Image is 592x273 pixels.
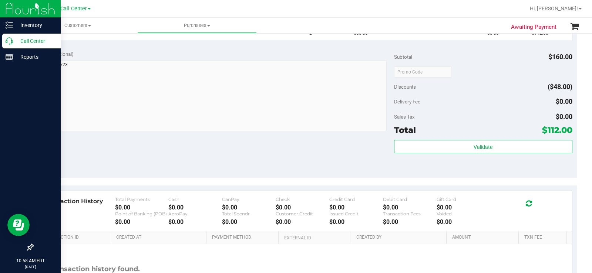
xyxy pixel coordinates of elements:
[222,218,276,225] div: $0.00
[437,211,490,216] div: Voided
[3,257,57,264] p: 10:58 AM EDT
[222,197,276,202] div: CanPay
[556,98,572,105] span: $0.00
[394,54,412,60] span: Subtotal
[437,204,490,211] div: $0.00
[138,22,256,29] span: Purchases
[276,204,329,211] div: $0.00
[168,204,222,211] div: $0.00
[115,211,169,216] div: Point of Banking (POB)
[329,218,383,225] div: $0.00
[13,37,57,45] p: Call Center
[452,235,515,240] a: Amount
[548,53,572,61] span: $160.00
[18,18,137,33] a: Customers
[6,53,13,61] inline-svg: Reports
[329,197,383,202] div: Credit Card
[474,144,492,150] span: Validate
[511,23,556,31] span: Awaiting Payment
[394,140,572,153] button: Validate
[542,125,572,135] span: $112.00
[530,6,578,11] span: Hi, [PERSON_NAME]!
[356,235,444,240] a: Created By
[548,83,572,91] span: ($48.00)
[7,214,30,236] iframe: Resource center
[60,6,87,12] span: Call Center
[524,235,564,240] a: Txn Fee
[116,235,203,240] a: Created At
[276,218,329,225] div: $0.00
[394,125,416,135] span: Total
[212,235,275,240] a: Payment Method
[556,113,572,120] span: $0.00
[383,211,437,216] div: Transaction Fees
[437,218,490,225] div: $0.00
[383,204,437,211] div: $0.00
[115,197,169,202] div: Total Payments
[222,204,276,211] div: $0.00
[115,204,169,211] div: $0.00
[276,197,329,202] div: Check
[437,197,490,202] div: Gift Card
[168,218,222,225] div: $0.00
[383,218,437,225] div: $0.00
[115,218,169,225] div: $0.00
[394,66,451,78] input: Promo Code
[18,22,137,29] span: Customers
[168,197,222,202] div: Cash
[222,211,276,216] div: Total Spendr
[6,21,13,29] inline-svg: Inventory
[278,231,350,245] th: External ID
[394,99,420,105] span: Delivery Fee
[394,114,415,120] span: Sales Tax
[168,211,222,216] div: AeroPay
[383,197,437,202] div: Debit Card
[137,18,257,33] a: Purchases
[6,37,13,45] inline-svg: Call Center
[44,235,107,240] a: Transaction ID
[276,211,329,216] div: Customer Credit
[13,21,57,30] p: Inventory
[13,52,57,61] p: Reports
[329,211,383,216] div: Issued Credit
[394,80,416,93] span: Discounts
[329,204,383,211] div: $0.00
[3,264,57,270] p: [DATE]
